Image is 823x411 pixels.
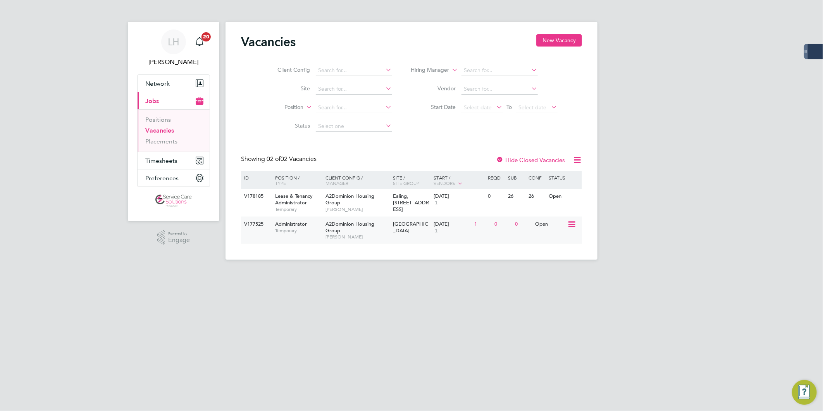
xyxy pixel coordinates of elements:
[393,180,420,186] span: Site Group
[486,189,506,204] div: 0
[242,171,269,184] div: ID
[461,65,538,76] input: Search for...
[493,217,513,231] div: 0
[325,221,374,234] span: A2Dominion Housing Group
[325,193,374,206] span: A2Dominion Housing Group
[168,37,179,47] span: LH
[316,65,392,76] input: Search for...
[547,171,581,184] div: Status
[145,157,177,164] span: Timesheets
[138,92,210,109] button: Jobs
[434,228,439,234] span: 1
[269,171,324,190] div: Position /
[128,22,219,221] nav: Main navigation
[434,221,470,228] div: [DATE]
[266,122,310,129] label: Status
[792,380,817,405] button: Engage Resource Center
[138,109,210,152] div: Jobs
[241,155,318,163] div: Showing
[137,29,210,67] a: LH[PERSON_NAME]
[393,193,429,212] span: Ealing, [STREET_ADDRESS]
[145,138,177,145] a: Placements
[145,116,171,123] a: Positions
[432,171,486,190] div: Start /
[461,84,538,95] input: Search for...
[259,104,304,111] label: Position
[145,80,170,87] span: Network
[324,171,391,190] div: Client Config /
[534,217,567,231] div: Open
[325,180,348,186] span: Manager
[325,234,389,240] span: [PERSON_NAME]
[316,102,392,113] input: Search for...
[513,217,533,231] div: 0
[168,230,190,237] span: Powered by
[138,75,210,92] button: Network
[547,189,581,204] div: Open
[316,121,392,132] input: Select one
[536,34,582,47] button: New Vacancy
[316,84,392,95] input: Search for...
[434,200,439,206] span: 1
[137,195,210,207] a: Go to home page
[527,171,547,184] div: Conf
[155,195,192,207] img: servicecare-logo-retina.png
[138,152,210,169] button: Timesheets
[472,217,492,231] div: 1
[275,206,322,212] span: Temporary
[434,180,455,186] span: Vendors
[145,97,159,105] span: Jobs
[275,180,286,186] span: Type
[241,34,296,50] h2: Vacancies
[266,66,310,73] label: Client Config
[504,102,515,112] span: To
[275,228,322,234] span: Temporary
[393,221,429,234] span: [GEOGRAPHIC_DATA]
[506,171,527,184] div: Sub
[275,193,313,206] span: Lease & Tenancy Administrator
[267,155,281,163] span: 02 of
[201,32,211,41] span: 20
[464,104,492,111] span: Select date
[157,230,190,245] a: Powered byEngage
[242,189,269,204] div: V178185
[168,237,190,243] span: Engage
[519,104,547,111] span: Select date
[138,169,210,187] button: Preferences
[242,217,269,231] div: V177525
[496,156,565,164] label: Hide Closed Vacancies
[325,206,389,212] span: [PERSON_NAME]
[434,193,484,200] div: [DATE]
[391,171,432,190] div: Site /
[411,104,456,111] label: Start Date
[527,189,547,204] div: 26
[506,189,527,204] div: 26
[137,57,210,67] span: Lewis Hodson
[486,171,506,184] div: Reqd
[275,221,307,227] span: Administrator
[411,85,456,92] label: Vendor
[145,127,174,134] a: Vacancies
[192,29,207,54] a: 20
[266,85,310,92] label: Site
[267,155,317,163] span: 02 Vacancies
[405,66,449,74] label: Hiring Manager
[145,174,179,182] span: Preferences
